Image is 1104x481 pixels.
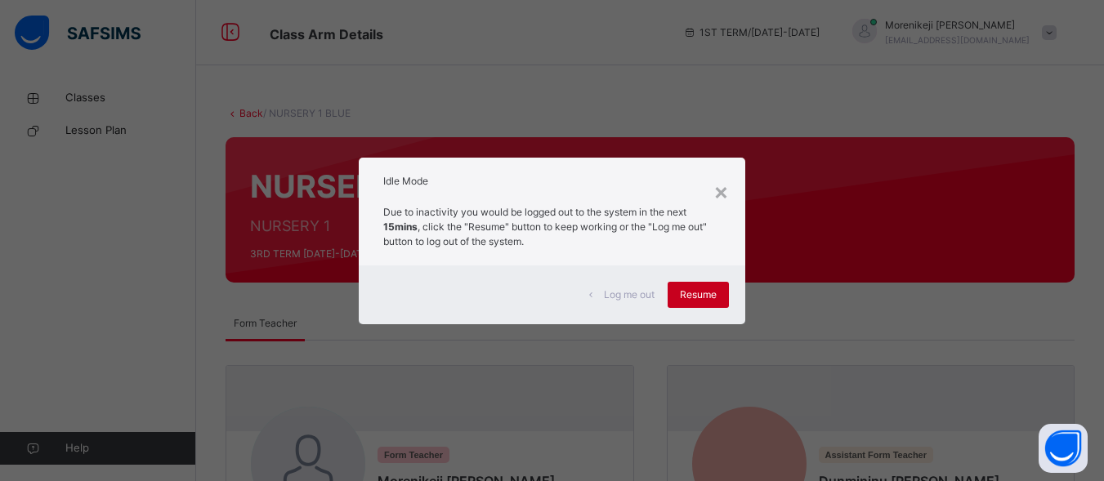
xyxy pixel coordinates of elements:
span: Log me out [604,287,655,302]
button: Open asap [1039,424,1088,473]
p: Due to inactivity you would be logged out to the system in the next , click the "Resume" button t... [383,205,721,249]
h2: Idle Mode [383,174,721,189]
div: × [713,174,729,208]
strong: 15mins [383,220,418,233]
span: Resume [680,287,717,302]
